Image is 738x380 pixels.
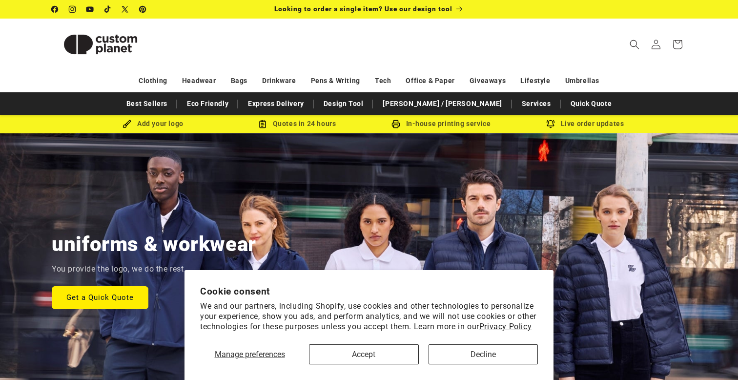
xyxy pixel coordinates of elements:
a: Giveaways [470,72,506,89]
img: Order updates [546,120,555,128]
button: Accept [309,344,419,364]
a: Drinkware [262,72,296,89]
button: Decline [429,344,538,364]
img: Order Updates Icon [258,120,267,128]
span: Manage preferences [215,350,285,359]
p: You provide the logo, we do the rest. [52,262,186,276]
h2: uniforms & workwear [52,231,256,257]
a: Custom Planet [48,19,153,70]
div: In-house printing service [369,118,513,130]
a: Privacy Policy [479,322,532,331]
a: [PERSON_NAME] / [PERSON_NAME] [378,95,507,112]
img: Custom Planet [52,22,149,66]
img: In-house printing [391,120,400,128]
span: Looking to order a single item? Use our design tool [274,5,452,13]
summary: Search [624,34,645,55]
div: Quotes in 24 hours [225,118,369,130]
div: Add your logo [81,118,225,130]
a: Pens & Writing [311,72,360,89]
img: Brush Icon [123,120,131,128]
a: Clothing [139,72,167,89]
a: Get a Quick Quote [52,286,148,309]
a: Services [517,95,556,112]
a: Office & Paper [406,72,454,89]
h2: Cookie consent [200,286,538,297]
p: We and our partners, including Shopify, use cookies and other technologies to personalize your ex... [200,301,538,332]
a: Lifestyle [520,72,550,89]
a: Tech [375,72,391,89]
a: Quick Quote [566,95,617,112]
a: Bags [231,72,247,89]
a: Express Delivery [243,95,309,112]
button: Manage preferences [200,344,299,364]
a: Eco Friendly [182,95,233,112]
a: Umbrellas [565,72,599,89]
a: Design Tool [319,95,369,112]
div: Live order updates [513,118,657,130]
a: Best Sellers [122,95,172,112]
a: Headwear [182,72,216,89]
